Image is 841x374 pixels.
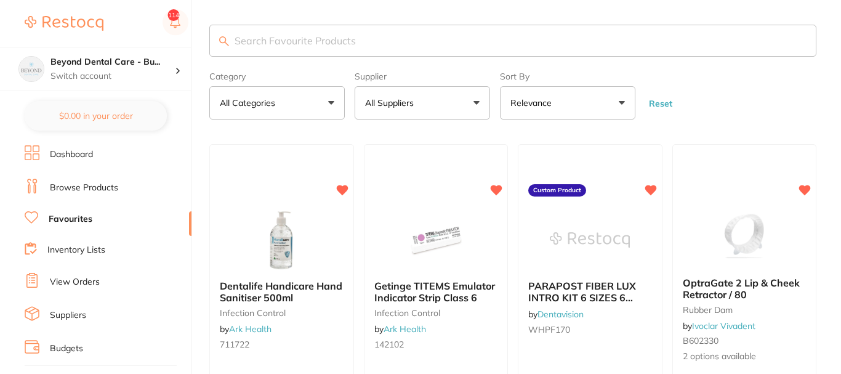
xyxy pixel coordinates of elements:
span: B602330 [683,335,718,346]
a: Restocq Logo [25,9,103,38]
a: Dentavision [537,309,584,320]
label: Sort By [500,71,635,81]
img: OptraGate 2 Lip & Cheek Retractor / 80 [704,206,784,267]
label: Supplier [355,71,490,81]
p: All Categories [220,97,280,109]
button: Relevance [500,86,635,120]
button: All Categories [209,86,345,120]
a: Ark Health [229,323,272,335]
span: 2 options available [683,351,807,363]
span: by [528,309,584,320]
b: OptraGate 2 Lip & Cheek Retractor / 80 [683,277,807,300]
button: All Suppliers [355,86,490,120]
img: PARAPOST FIBER LUX INTRO KIT 6 SIZES 6 DRILLS & DRIVER [550,209,630,270]
a: Budgets [50,343,83,355]
span: WHPF170 [528,324,570,335]
small: rubber dam [683,305,807,315]
span: by [683,320,755,331]
span: Getinge TITEMS Emulator Indicator Strip Class 6 [374,280,495,303]
a: Suppliers [50,309,86,322]
small: infection control [220,308,344,318]
button: Reset [645,98,676,109]
span: Dentalife Handicare Hand Sanitiser 500ml [220,280,342,303]
p: All Suppliers [365,97,419,109]
span: PARAPOST FIBER LUX INTRO KIT 6 SIZES 6 DRILLS & DRIVER [528,280,636,315]
span: 142102 [374,339,404,350]
a: Ivoclar Vivadent [692,320,755,331]
img: Dentalife Handicare Hand Sanitiser 500ml [241,209,321,270]
b: PARAPOST FIBER LUX INTRO KIT 6 SIZES 6 DRILLS & DRIVER [528,280,652,303]
img: Beyond Dental Care - Burpengary [19,57,44,81]
a: Inventory Lists [47,244,105,256]
b: Dentalife Handicare Hand Sanitiser 500ml [220,280,344,303]
span: by [220,323,272,335]
p: Switch account [50,70,175,83]
h4: Beyond Dental Care - Burpengary [50,56,175,68]
small: infection control [374,308,498,318]
p: Relevance [510,97,557,109]
a: Ark Health [384,323,426,335]
input: Search Favourite Products [209,25,816,57]
span: by [374,323,426,335]
label: Custom Product [528,184,586,197]
span: 711722 [220,339,249,350]
button: $0.00 in your order [25,101,167,131]
b: Getinge TITEMS Emulator Indicator Strip Class 6 [374,280,498,303]
label: Category [209,71,345,81]
img: Getinge TITEMS Emulator Indicator Strip Class 6 [396,209,476,270]
a: View Orders [50,276,100,288]
a: Dashboard [50,148,93,161]
img: Restocq Logo [25,16,103,31]
span: OptraGate 2 Lip & Cheek Retractor / 80 [683,277,800,300]
a: Favourites [49,213,92,226]
a: Browse Products [50,182,118,194]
